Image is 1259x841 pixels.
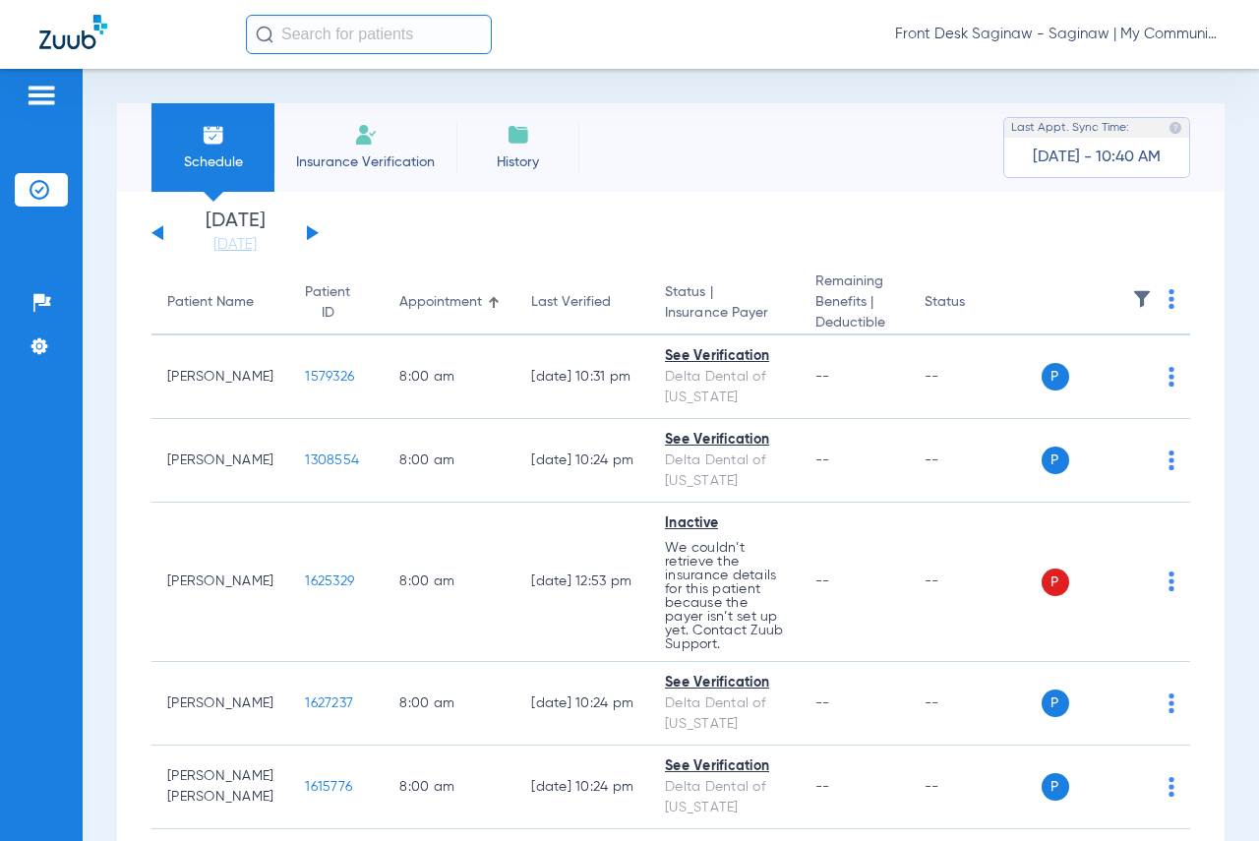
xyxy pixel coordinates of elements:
span: Schedule [166,152,260,172]
img: group-dot-blue.svg [1169,367,1174,387]
td: [DATE] 12:53 PM [515,503,649,662]
div: Last Verified [531,292,611,313]
span: -- [815,574,830,588]
div: See Verification [665,673,784,693]
th: Status | [649,271,800,335]
span: P [1042,569,1069,596]
div: See Verification [665,756,784,777]
img: group-dot-blue.svg [1169,693,1174,713]
span: -- [815,780,830,794]
span: -- [815,696,830,710]
span: Insurance Verification [289,152,442,172]
td: [PERSON_NAME] [151,335,289,419]
span: Insurance Payer [665,303,784,324]
td: -- [909,419,1042,503]
div: Delta Dental of [US_STATE] [665,367,784,408]
span: 1308554 [305,453,359,467]
div: Patient ID [305,282,350,324]
span: [DATE] - 10:40 AM [1033,148,1161,167]
div: Appointment [399,292,482,313]
div: See Verification [665,430,784,451]
div: Delta Dental of [US_STATE] [665,777,784,818]
div: Patient ID [305,282,368,324]
div: See Verification [665,346,784,367]
span: 1579326 [305,370,354,384]
img: Schedule [202,123,225,147]
th: Status [909,271,1042,335]
img: group-dot-blue.svg [1169,571,1174,591]
td: -- [909,503,1042,662]
span: Front Desk Saginaw - Saginaw | My Community Dental Centers [895,25,1220,44]
span: 1627237 [305,696,353,710]
img: History [507,123,530,147]
td: 8:00 AM [384,746,515,829]
td: 8:00 AM [384,503,515,662]
th: Remaining Benefits | [800,271,909,335]
iframe: Chat Widget [1161,747,1259,841]
div: Patient Name [167,292,273,313]
div: Delta Dental of [US_STATE] [665,451,784,492]
img: last sync help info [1169,121,1182,135]
img: group-dot-blue.svg [1169,289,1174,309]
td: [DATE] 10:31 PM [515,335,649,419]
td: 8:00 AM [384,335,515,419]
span: -- [815,453,830,467]
div: Delta Dental of [US_STATE] [665,693,784,735]
span: History [471,152,565,172]
td: [DATE] 10:24 PM [515,662,649,746]
a: [DATE] [176,235,294,255]
span: P [1042,447,1069,474]
td: [PERSON_NAME] [151,503,289,662]
p: We couldn’t retrieve the insurance details for this patient because the payer isn’t set up yet. C... [665,541,784,651]
td: [DATE] 10:24 PM [515,746,649,829]
td: [PERSON_NAME] [PERSON_NAME] [151,746,289,829]
td: [PERSON_NAME] [151,662,289,746]
span: P [1042,363,1069,390]
div: Inactive [665,513,784,534]
span: Deductible [815,313,893,333]
img: Search Icon [256,26,273,43]
td: [DATE] 10:24 PM [515,419,649,503]
td: -- [909,746,1042,829]
div: Last Verified [531,292,633,313]
img: Zuub Logo [39,15,107,49]
span: Last Appt. Sync Time: [1011,118,1129,138]
td: -- [909,335,1042,419]
div: Appointment [399,292,500,313]
li: [DATE] [176,211,294,255]
td: 8:00 AM [384,419,515,503]
td: -- [909,662,1042,746]
input: Search for patients [246,15,492,54]
span: 1615776 [305,780,352,794]
img: group-dot-blue.svg [1169,451,1174,470]
td: 8:00 AM [384,662,515,746]
span: 1625329 [305,574,354,588]
img: hamburger-icon [26,84,57,107]
span: P [1042,773,1069,801]
img: filter.svg [1132,289,1152,309]
span: -- [815,370,830,384]
img: Manual Insurance Verification [354,123,378,147]
span: P [1042,690,1069,717]
td: [PERSON_NAME] [151,419,289,503]
div: Patient Name [167,292,254,313]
